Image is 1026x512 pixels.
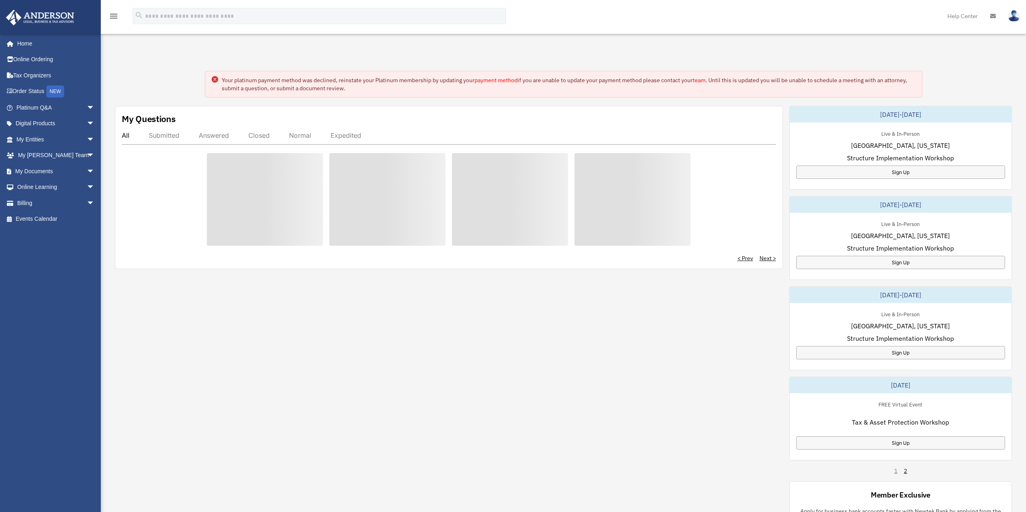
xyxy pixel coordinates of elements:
a: Online Learningarrow_drop_down [6,179,107,195]
div: [DATE]-[DATE] [790,106,1011,122]
span: Tax & Asset Protection Workshop [852,417,949,427]
a: My [PERSON_NAME] Teamarrow_drop_down [6,147,107,164]
a: payment method [474,77,518,84]
a: Events Calendar [6,211,107,227]
div: Submitted [149,131,179,139]
div: Live & In-Person [875,129,926,137]
a: Billingarrow_drop_down [6,195,107,211]
span: arrow_drop_down [87,131,103,148]
a: Next > [760,254,776,262]
a: Tax Organizers [6,67,107,83]
a: menu [109,14,119,21]
div: Closed [248,131,270,139]
span: arrow_drop_down [87,195,103,211]
i: search [135,11,144,20]
a: Sign Up [796,256,1005,269]
img: Anderson Advisors Platinum Portal [4,10,77,25]
a: Online Ordering [6,52,107,68]
a: team [693,77,706,84]
div: All [122,131,129,139]
div: Your platinum payment method was declined, reinstate your Platinum membership by updating your if... [222,76,916,92]
span: [GEOGRAPHIC_DATA], [US_STATE] [851,321,950,331]
a: Sign Up [796,346,1005,359]
a: Sign Up [796,436,1005,450]
div: [DATE] [790,377,1011,393]
a: Digital Productsarrow_drop_down [6,116,107,132]
div: My Questions [122,113,176,125]
div: [DATE]-[DATE] [790,197,1011,213]
i: menu [109,11,119,21]
span: arrow_drop_down [87,179,103,196]
div: Expedited [331,131,361,139]
div: NEW [46,85,64,97]
a: Sign Up [796,166,1005,179]
div: Member Exclusive [871,490,930,500]
div: [DATE]-[DATE] [790,287,1011,303]
a: Platinum Q&Aarrow_drop_down [6,99,107,116]
a: Home [6,35,103,52]
span: [GEOGRAPHIC_DATA], [US_STATE] [851,231,950,240]
span: [GEOGRAPHIC_DATA], [US_STATE] [851,141,950,150]
a: My Documentsarrow_drop_down [6,163,107,179]
span: Structure Implementation Workshop [847,334,954,343]
img: User Pic [1008,10,1020,22]
span: arrow_drop_down [87,116,103,132]
span: arrow_drop_down [87,147,103,164]
div: Live & In-Person [875,219,926,228]
div: Normal [289,131,311,139]
span: Structure Implementation Workshop [847,153,954,163]
span: arrow_drop_down [87,99,103,116]
a: 2 [904,467,907,475]
span: arrow_drop_down [87,163,103,180]
div: Answered [199,131,229,139]
div: Live & In-Person [875,309,926,318]
a: < Prev [737,254,753,262]
a: Order StatusNEW [6,83,107,100]
div: FREE Virtual Event [872,400,929,408]
span: Structure Implementation Workshop [847,243,954,253]
a: My Entitiesarrow_drop_down [6,131,107,147]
